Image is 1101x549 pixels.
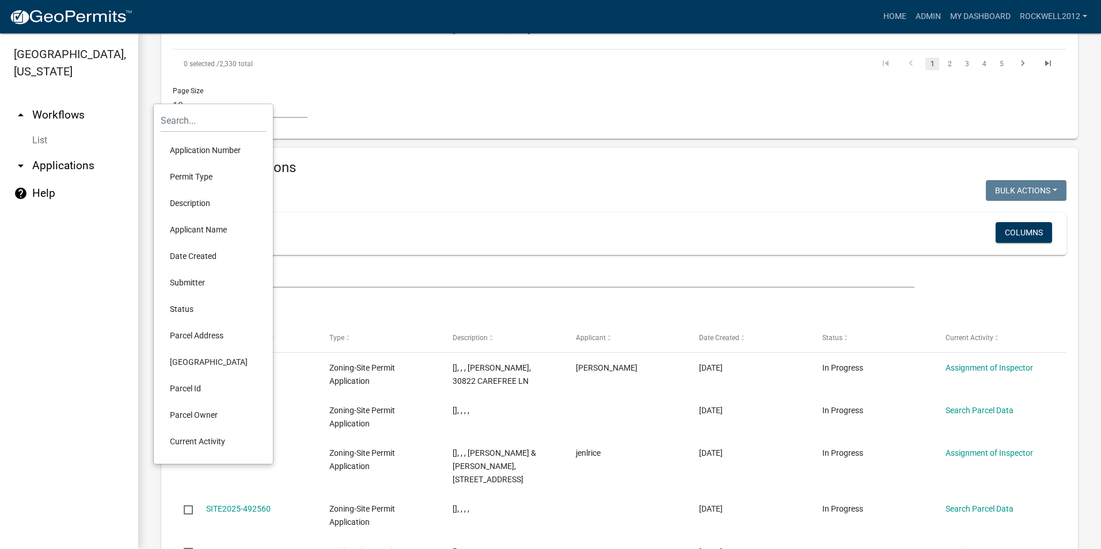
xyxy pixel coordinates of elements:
a: Home [879,6,911,28]
span: 10/14/2025 [699,504,723,513]
li: Parcel Owner [161,402,266,428]
span: 10/15/2025 [699,363,723,372]
span: 0 selected / [184,60,219,68]
li: page 1 [924,54,941,74]
a: Rockwell2012 [1015,6,1092,28]
a: go to previous page [900,58,922,70]
li: page 5 [993,54,1010,74]
input: Search for applications [173,264,914,288]
a: go to last page [1037,58,1059,70]
span: 10/14/2025 [699,406,723,415]
li: [GEOGRAPHIC_DATA] [161,349,266,375]
span: Zoning-Site Permit Application [329,406,395,428]
span: Date Created [699,334,739,342]
span: Current Activity [946,334,993,342]
a: go to next page [1012,58,1034,70]
li: Current Activity [161,428,266,455]
span: Description [453,334,488,342]
span: Zoning-Site Permit Application [329,504,395,527]
li: Parcel Address [161,322,266,349]
span: [], , , , [453,504,469,513]
h4: Recent Applications [173,159,1066,176]
datatable-header-cell: Type [318,324,441,352]
datatable-header-cell: Description [442,324,565,352]
a: My Dashboard [946,6,1015,28]
a: Assignment of Inspector [946,448,1033,457]
a: 1 [925,58,939,70]
span: In Progress [822,406,863,415]
datatable-header-cell: Current Activity [935,324,1058,352]
a: 5 [994,58,1008,70]
li: Description [161,190,266,216]
li: Date Created [161,243,266,269]
li: page 4 [975,54,993,74]
span: [], , , , [453,406,469,415]
datatable-header-cell: Applicant [565,324,688,352]
i: help [14,186,28,200]
a: 4 [977,58,991,70]
button: Bulk Actions [986,180,1066,201]
i: arrow_drop_down [14,159,28,173]
span: In Progress [822,448,863,457]
a: Assignment of Inspector [946,363,1033,372]
li: Status [161,296,266,322]
li: Submitter [161,269,266,296]
a: 2 [943,58,956,70]
span: In Progress [822,363,863,372]
input: Search... [161,109,266,132]
span: 10/14/2025 [699,448,723,457]
li: Permit Type [161,163,266,190]
a: Search Parcel Data [946,504,1013,513]
div: 2,330 total [173,49,526,78]
a: SITE2025-492560 [206,504,271,513]
span: Zoning-Site Permit Application [329,363,395,386]
li: page 3 [958,54,975,74]
a: go to first page [875,58,897,70]
li: page 2 [941,54,958,74]
a: Search Parcel Data [946,406,1013,415]
span: [], , , VALERIE L & JENNIFER L RICE, 12149 FERN BEACH DR [453,448,536,484]
datatable-header-cell: Date Created [688,324,811,352]
a: Admin [911,6,946,28]
button: Columns [996,222,1052,243]
span: Zoning-Site Permit Application [329,448,395,471]
i: arrow_drop_up [14,108,28,122]
a: 3 [960,58,974,70]
span: Status [822,334,842,342]
li: Application Number [161,137,266,163]
span: In Progress [822,504,863,513]
li: Applicant Name [161,216,266,243]
span: Type [329,334,344,342]
span: jenlrice [576,448,601,457]
span: [], , , KENNETH SCHWARZROCK, 30822 CAREFREE LN [453,363,531,386]
datatable-header-cell: Status [811,324,935,352]
span: Applicant [576,334,606,342]
li: Parcel Id [161,375,266,402]
span: Michael Thielen [576,363,637,372]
